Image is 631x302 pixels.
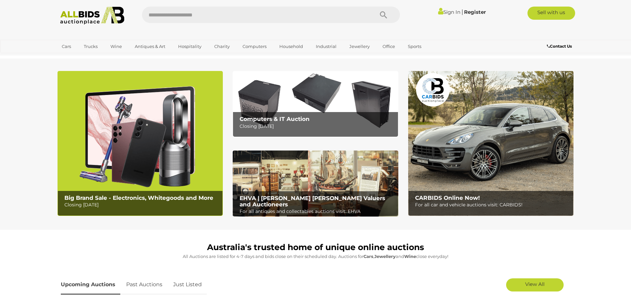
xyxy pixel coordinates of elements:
[240,116,310,122] b: Computers & IT Auction
[275,41,307,52] a: Household
[106,41,126,52] a: Wine
[527,7,575,20] a: Sell with us
[240,195,385,208] b: EHVA | [PERSON_NAME] [PERSON_NAME] Valuers and Auctioneers
[404,254,416,259] strong: Wine
[240,207,394,216] p: For all antiques and collectables auctions visit: EHVA
[438,9,460,15] a: Sign In
[238,41,271,52] a: Computers
[233,151,398,217] a: EHVA | Evans Hastings Valuers and Auctioneers EHVA | [PERSON_NAME] [PERSON_NAME] Valuers and Auct...
[415,195,480,201] b: CARBIDS Online Now!
[168,275,207,294] a: Just Listed
[130,41,170,52] a: Antiques & Art
[461,8,463,15] span: |
[408,71,573,216] a: CARBIDS Online Now! CARBIDS Online Now! For all car and vehicle auctions visit: CARBIDS!
[547,44,572,49] b: Contact Us
[525,281,545,287] span: View All
[240,122,394,130] p: Closing [DATE]
[174,41,206,52] a: Hospitality
[121,275,167,294] a: Past Auctions
[233,71,398,137] a: Computers & IT Auction Computers & IT Auction Closing [DATE]
[345,41,374,52] a: Jewellery
[57,7,128,25] img: Allbids.com.au
[233,151,398,217] img: EHVA | Evans Hastings Valuers and Auctioneers
[64,195,213,201] b: Big Brand Sale - Electronics, Whitegoods and More
[61,275,120,294] a: Upcoming Auctions
[363,254,373,259] strong: Cars
[58,52,113,63] a: [GEOGRAPHIC_DATA]
[506,278,564,291] a: View All
[312,41,341,52] a: Industrial
[80,41,102,52] a: Trucks
[61,253,570,260] p: All Auctions are listed for 4-7 days and bids close on their scheduled day. Auctions for , and cl...
[404,41,426,52] a: Sports
[64,201,219,209] p: Closing [DATE]
[378,41,399,52] a: Office
[58,71,223,216] img: Big Brand Sale - Electronics, Whitegoods and More
[58,41,75,52] a: Cars
[374,254,396,259] strong: Jewellery
[233,71,398,137] img: Computers & IT Auction
[61,243,570,252] h1: Australia's trusted home of unique online auctions
[210,41,234,52] a: Charity
[415,201,570,209] p: For all car and vehicle auctions visit: CARBIDS!
[547,43,573,50] a: Contact Us
[464,9,486,15] a: Register
[367,7,400,23] button: Search
[408,71,573,216] img: CARBIDS Online Now!
[58,71,223,216] a: Big Brand Sale - Electronics, Whitegoods and More Big Brand Sale - Electronics, Whitegoods and Mo...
